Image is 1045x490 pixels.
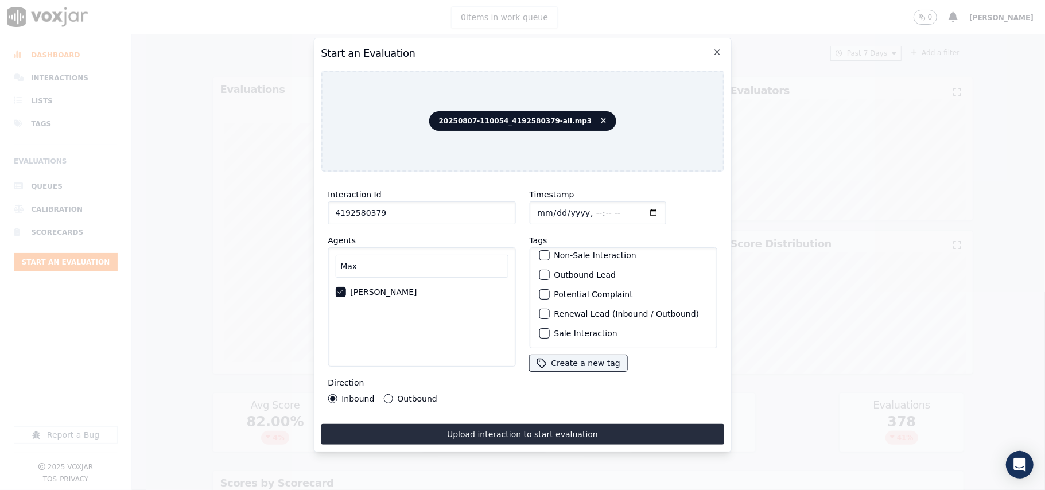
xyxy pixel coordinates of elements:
label: Renewal Lead (Inbound / Outbound) [554,310,699,318]
input: Search Agents... [335,255,508,278]
label: Inbound [341,395,374,403]
span: 20250807-110054_4192580379-all.mp3 [429,111,616,131]
label: Outbound Lead [554,271,616,279]
label: [PERSON_NAME] [350,288,417,296]
label: Outbound [397,395,437,403]
label: Interaction Id [328,190,381,199]
h2: Start an Evaluation [321,45,724,61]
button: Upload interaction to start evaluation [321,424,724,445]
label: Direction [328,378,364,387]
input: reference id, file name, etc [328,201,515,224]
button: Create a new tag [529,355,627,371]
label: Sale Interaction [554,329,617,337]
label: Timestamp [529,190,574,199]
label: Tags [529,236,547,245]
label: Non-Sale Interaction [554,251,636,259]
div: Open Intercom Messenger [1006,451,1034,479]
label: Potential Complaint [554,290,632,298]
label: Agents [328,236,356,245]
